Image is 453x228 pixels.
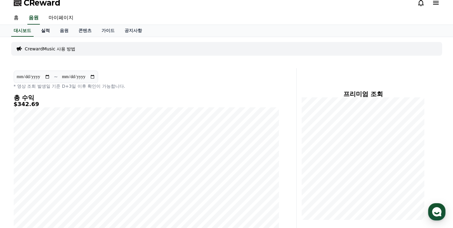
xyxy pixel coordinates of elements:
p: ~ [54,73,58,81]
a: 홈 [2,176,41,192]
a: 홈 [9,12,24,25]
h4: 프리미엄 조회 [302,91,425,97]
span: 설정 [96,186,104,191]
h5: $342.69 [14,101,279,107]
a: 마이페이지 [44,12,78,25]
span: 홈 [20,186,23,191]
a: 설정 [80,176,120,192]
a: 음원 [27,12,40,25]
p: * 영상 조회 발생일 기준 D+3일 이후 확인이 가능합니다. [14,83,279,89]
span: 대화 [57,186,64,191]
a: 콘텐츠 [73,25,97,37]
h4: 총 수익 [14,94,279,101]
a: 공지사항 [120,25,147,37]
a: CrewardMusic 사용 방법 [25,46,76,52]
a: 대화 [41,176,80,192]
a: 실적 [36,25,55,37]
a: 음원 [55,25,73,37]
a: 가이드 [97,25,120,37]
a: 대시보드 [11,25,34,37]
